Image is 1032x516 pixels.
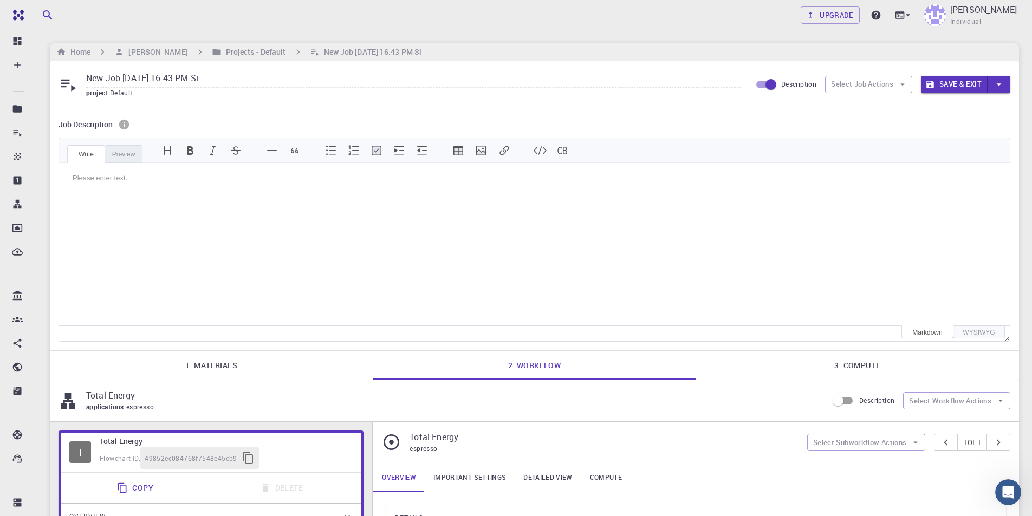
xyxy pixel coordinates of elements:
[181,142,199,159] button: Bold
[50,351,373,380] a: 1. Materials
[69,441,91,463] span: Idle
[934,434,1010,451] div: pager
[31,150,33,163] p: Materials
[801,6,860,24] a: Upgrade
[115,116,133,133] button: info
[410,444,437,453] span: espresso
[31,428,33,441] p: Documentation
[31,361,33,374] p: Shared publicly
[903,392,1010,409] button: Select Workflow Actions
[204,142,222,159] button: Italic
[110,88,137,97] span: Default
[73,174,127,182] span: Please enter text.
[86,389,819,402] p: Total Energy
[263,142,281,159] button: Line
[995,479,1021,505] iframe: Intercom live chat
[86,402,126,411] span: applications
[31,496,33,509] p: Compute load: Low
[286,142,303,159] button: Blockquote
[31,337,33,350] p: Shared with me
[322,142,340,159] button: Unordered list
[17,8,70,17] span: Assistance
[111,477,162,499] button: Copy
[145,453,237,464] span: 49852ec084768f7548e45cb9
[31,102,33,115] p: Projects
[368,142,385,159] button: Task
[31,174,33,187] p: Properties
[66,46,90,58] h6: Home
[105,145,142,163] div: Preview
[373,463,425,492] a: Overview
[320,46,422,58] h6: New Job [DATE] 16:43 PM Si
[31,221,33,234] p: Dropbox
[554,142,572,159] button: Insert codeBlock
[159,142,176,159] button: Headings
[531,142,549,159] button: Inline code
[86,88,110,97] span: project
[807,434,926,451] button: Select Subworkflow Actions
[859,396,894,404] span: Description
[31,198,33,211] p: Workflows
[410,430,798,443] p: Total Energy
[31,35,33,48] p: Dashboard
[413,142,431,159] button: Outdent
[345,142,362,159] button: Ordered list
[227,142,244,159] button: Strike
[825,76,912,93] button: Select Job Actions
[31,245,33,258] p: External Uploads
[950,16,981,27] span: Individual
[31,452,33,465] p: Contact Support
[781,80,816,88] span: Description
[696,351,1019,380] a: 3. Compute
[100,454,140,462] span: Flowchart ID:
[373,351,696,380] a: 2. Workflow
[31,126,33,139] p: Jobs
[921,76,988,93] button: Save & Exit
[9,10,24,21] img: logo
[450,142,467,159] button: Insert table
[924,4,946,26] img: aicha naboulsi
[67,145,105,163] div: Write
[391,142,408,159] button: Indent
[581,463,631,492] a: Compute
[425,463,515,492] a: Important settings
[100,435,353,447] h6: Total Energy
[124,46,187,58] h6: [PERSON_NAME]
[472,142,490,159] button: Insert image
[495,142,512,159] button: Insert link
[69,441,91,463] div: I
[31,384,33,397] p: Shared externally
[953,325,1005,338] div: WYSIWYG
[950,3,1017,16] p: [PERSON_NAME]
[54,46,424,58] nav: breadcrumb
[901,325,953,338] div: Markdown
[957,434,987,451] button: 1of1
[59,119,113,130] h6: Job Description
[515,463,581,492] a: Detailed view
[126,402,158,411] span: espresso
[222,46,286,58] h6: Projects - Default
[31,313,33,326] p: Accounts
